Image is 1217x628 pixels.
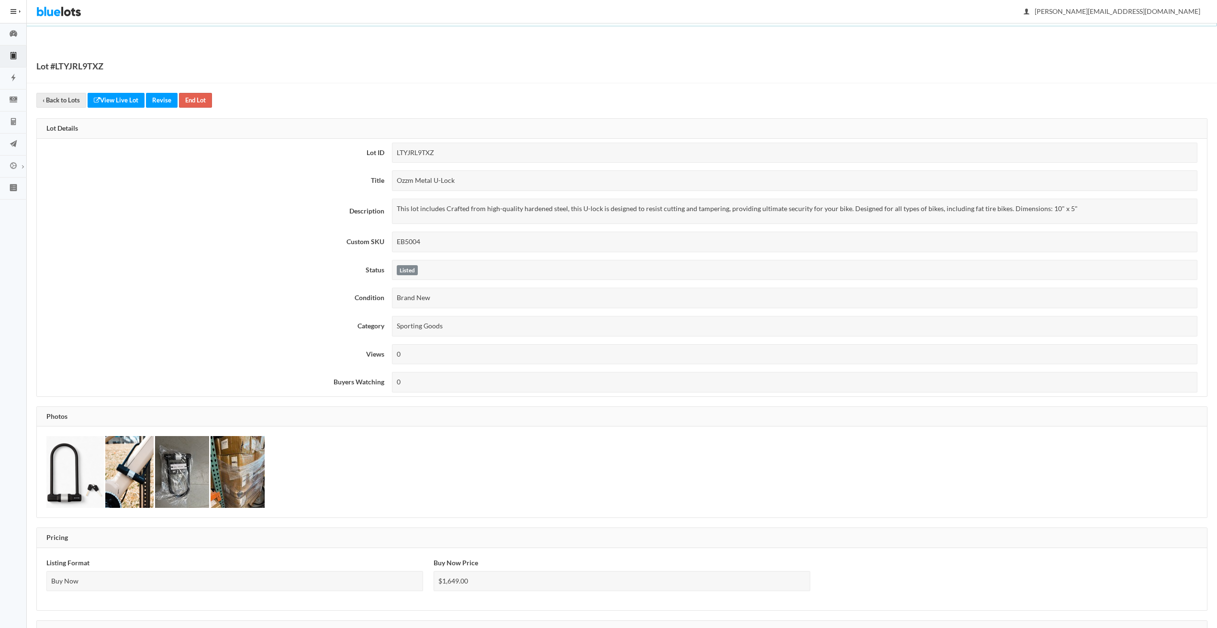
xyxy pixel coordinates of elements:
[392,372,1198,392] div: 0
[392,143,1198,163] div: LTYJRL9TXZ
[397,203,1193,214] p: This lot includes Crafted from high-quality hardened steel, this U-lock is designed to resist cut...
[88,93,145,108] a: View Live Lot
[392,344,1198,365] div: 0
[179,93,212,108] a: End Lot
[37,528,1207,548] div: Pricing
[392,288,1198,308] div: Brand New
[434,558,478,569] label: Buy Now Price
[1024,7,1200,15] span: [PERSON_NAME][EMAIL_ADDRESS][DOMAIN_NAME]
[37,167,388,195] th: Title
[1022,8,1031,17] ion-icon: person
[37,340,388,369] th: Views
[37,139,388,167] th: Lot ID
[434,571,810,592] div: $1,649.00
[37,312,388,340] th: Category
[155,436,209,508] img: 194dc39c-e89e-4230-ac1f-d4d655ca4a0f-1759440429.jpeg
[37,119,1207,139] div: Lot Details
[46,436,104,508] img: c7fd6882-09e2-48ce-8fdf-0a856bae9ed4-1759440427.png
[36,93,86,108] a: ‹ Back to Lots
[37,195,388,228] th: Description
[392,316,1198,336] div: Sporting Goods
[37,368,388,396] th: Buyers Watching
[37,407,1207,427] div: Photos
[392,170,1198,191] div: Ozzm Metal U-Lock
[392,232,1198,252] div: EB5004
[397,265,418,276] label: Listed
[46,571,423,592] div: Buy Now
[37,228,388,256] th: Custom SKU
[146,93,178,108] a: Revise
[211,436,265,508] img: 393d8c0d-8133-4a97-a9a8-0f5c5ea00968-1759440433.jpeg
[37,256,388,284] th: Status
[105,436,154,508] img: 664e87b7-b90d-4d7b-9d75-9948de05a0ab-1759440429.png
[37,284,388,312] th: Condition
[36,59,103,73] h1: Lot #LTYJRL9TXZ
[46,558,89,569] label: Listing Format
